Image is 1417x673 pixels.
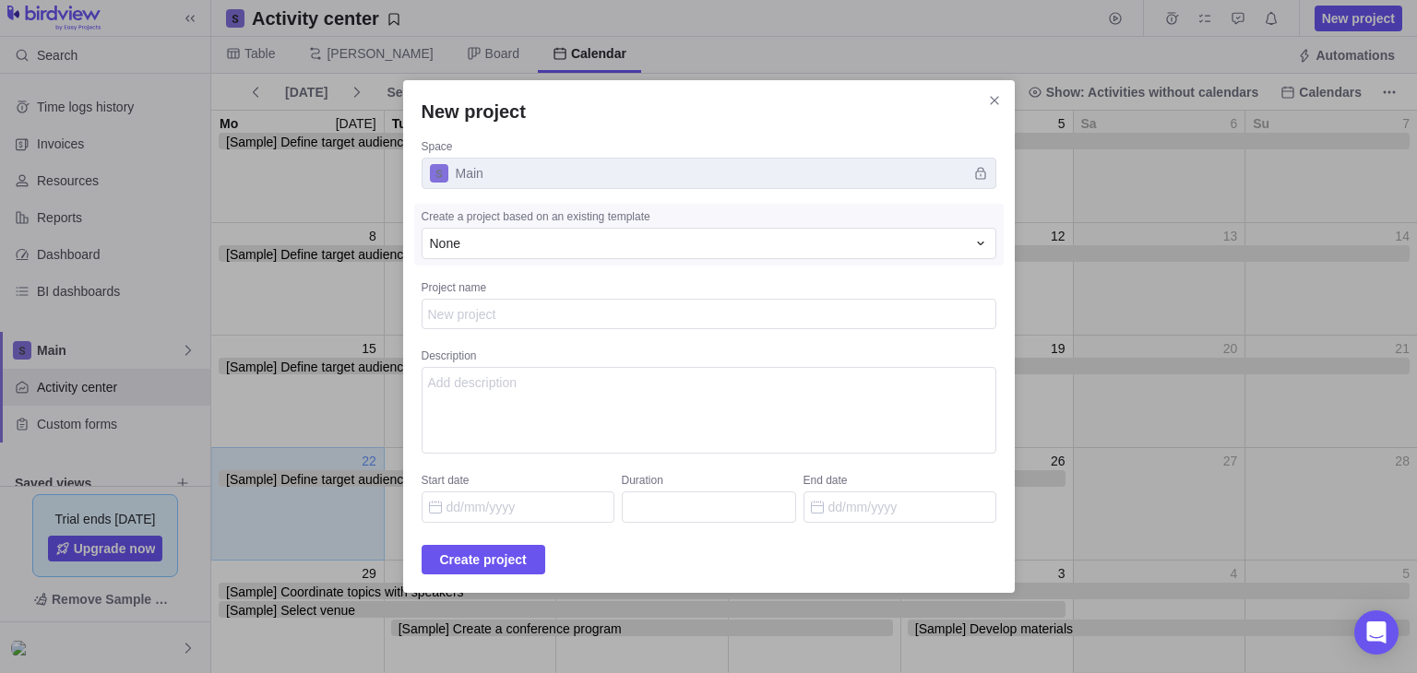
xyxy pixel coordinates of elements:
[622,473,796,491] div: Duration
[422,299,996,330] textarea: Project name
[804,491,996,523] input: End date
[422,348,996,367] div: Description
[422,545,545,574] span: Create project
[422,209,996,228] div: Create a project based on an existing template
[440,549,527,571] span: Create project
[430,234,460,253] span: None
[422,367,996,454] textarea: Description
[422,139,996,158] div: Space
[622,491,796,523] input: Duration
[422,491,614,523] input: Start date
[804,473,996,491] div: End date
[422,99,996,124] h2: New project
[422,473,614,491] div: Start date
[1354,610,1399,655] div: Open Intercom Messenger
[982,88,1007,113] span: Close
[422,280,996,299] div: Project name
[403,80,1015,594] div: New project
